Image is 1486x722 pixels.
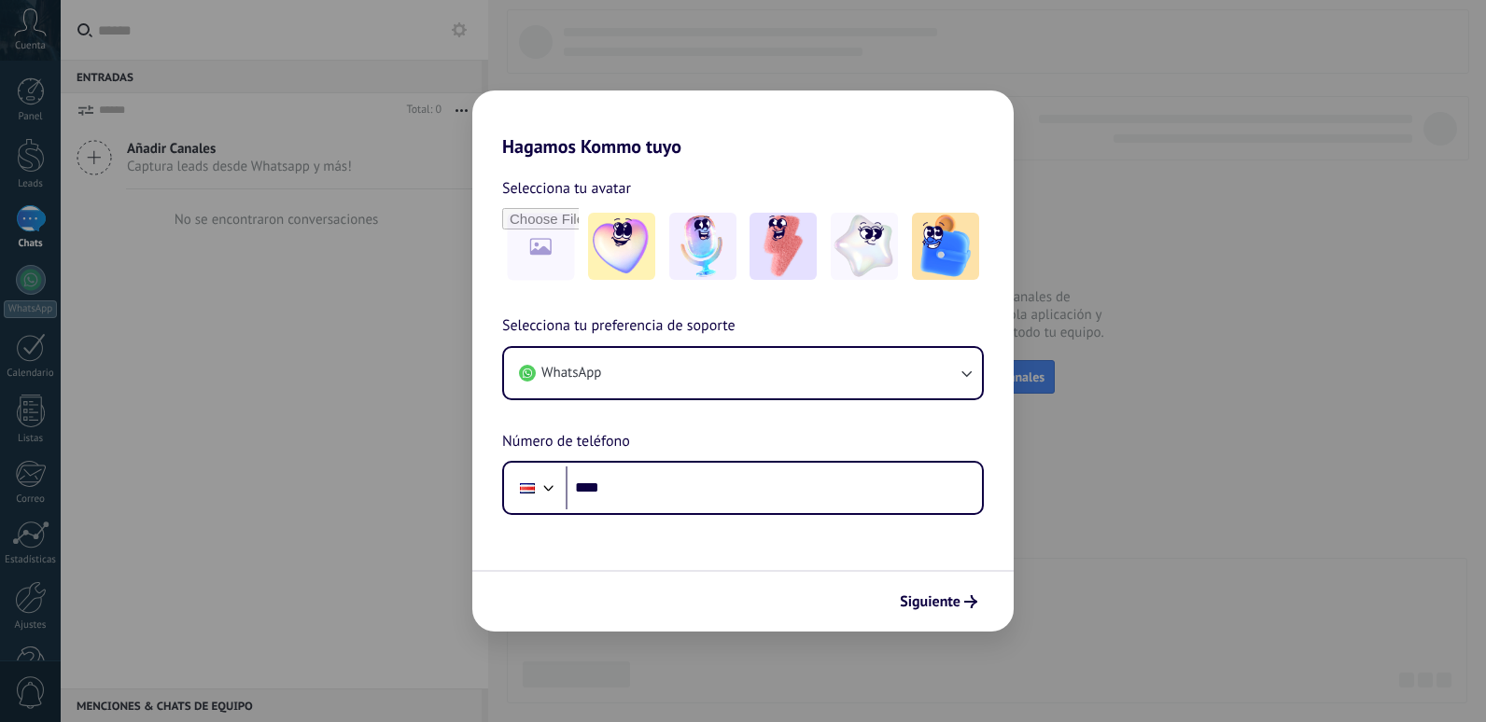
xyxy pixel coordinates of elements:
[750,213,817,280] img: -3.jpeg
[588,213,655,280] img: -1.jpeg
[504,348,982,398] button: WhatsApp
[541,364,601,382] span: WhatsApp
[912,213,979,280] img: -5.jpeg
[502,176,631,201] span: Selecciona tu avatar
[502,430,630,454] span: Número de teléfono
[900,595,960,608] span: Siguiente
[891,586,986,618] button: Siguiente
[831,213,898,280] img: -4.jpeg
[510,468,545,507] div: Costa Rica: + 506
[502,314,736,339] span: Selecciona tu preferencia de soporte
[472,90,1014,158] h2: Hagamos Kommo tuyo
[669,213,736,280] img: -2.jpeg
